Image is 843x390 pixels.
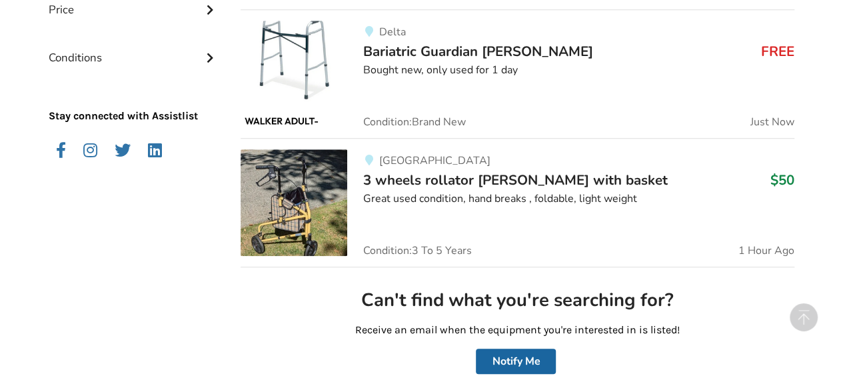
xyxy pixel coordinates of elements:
span: 3 wheels rollator [PERSON_NAME] with basket [363,171,668,189]
div: Bought new, only used for 1 day [363,63,794,78]
span: Condition: 3 To 5 Years [363,245,472,256]
span: Condition: Brand New [363,117,466,127]
h3: FREE [761,43,794,60]
span: Just Now [750,117,794,127]
p: Receive an email when the equipment you're interested in is listed! [251,323,784,338]
h2: Can't find what you're searching for? [251,289,784,312]
span: 1 Hour Ago [738,245,794,256]
div: Great used condition, hand breaks , foldable, light weight [363,191,794,207]
div: Conditions [49,24,219,71]
img: mobility-3 wheels rollator walker with basket [241,149,347,256]
img: mobility-bariatric guardian walker [241,21,347,127]
button: Notify Me [476,349,556,374]
h3: $50 [770,171,794,189]
span: Delta [379,25,405,39]
a: mobility-bariatric guardian walkerDeltaBariatric Guardian [PERSON_NAME]FREEBought new, only used ... [241,9,794,138]
p: Stay connected with Assistlist [49,71,219,124]
a: mobility-3 wheels rollator walker with basket [GEOGRAPHIC_DATA]3 wheels rollator [PERSON_NAME] wi... [241,138,794,267]
span: [GEOGRAPHIC_DATA] [379,153,490,168]
span: Bariatric Guardian [PERSON_NAME] [363,42,593,61]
